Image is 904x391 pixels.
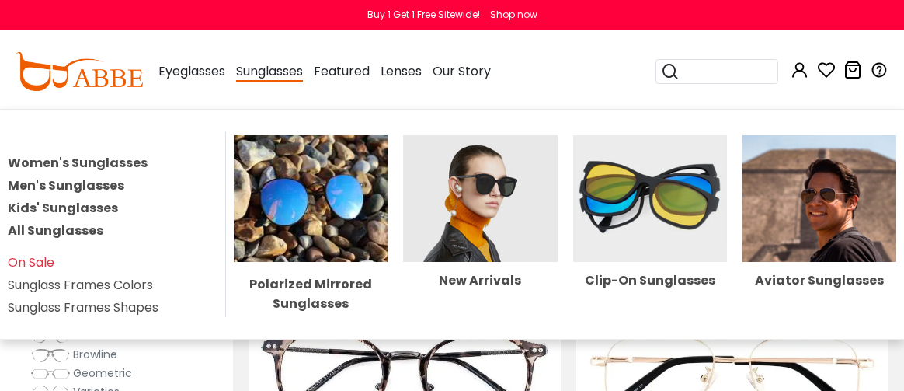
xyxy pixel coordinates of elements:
a: On Sale [8,253,54,271]
a: Kids' Sunglasses [8,199,118,217]
span: Our Story [433,62,491,80]
div: Clip-On Sunglasses [573,274,727,287]
div: Aviator Sunglasses [742,274,896,287]
a: New Arrivals [403,189,557,287]
img: New Arrivals [403,135,557,263]
div: Shop now [490,8,537,22]
img: abbeglasses.com [16,52,143,91]
a: Aviator Sunglasses [742,189,896,287]
a: Sunglass Frames Shapes [8,298,158,316]
a: Men's Sunglasses [8,176,124,194]
div: New Arrivals [403,274,557,287]
img: Browline.png [31,347,70,363]
span: Geometric [73,365,132,381]
img: Clip-On Sunglasses [573,135,727,263]
span: Browline [73,347,117,362]
a: Clip-On Sunglasses [573,189,727,287]
div: Polarized Mirrored Sunglasses [234,274,388,313]
a: Polarized Mirrored Sunglasses [234,189,388,313]
img: Polarized Mirrored [234,135,388,263]
img: Geometric.png [31,366,70,382]
span: Lenses [381,62,422,80]
img: Aviator Sunglasses [742,135,896,263]
span: Eyeglasses [158,62,225,80]
a: Women's Sunglasses [8,154,148,172]
span: Featured [314,62,370,80]
a: Sunglass Frames Colors [8,276,153,294]
a: All Sunglasses [8,222,103,239]
span: Sunglasses [236,62,303,82]
div: Buy 1 Get 1 Free Sitewide! [367,8,480,22]
a: Shop now [482,8,537,21]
